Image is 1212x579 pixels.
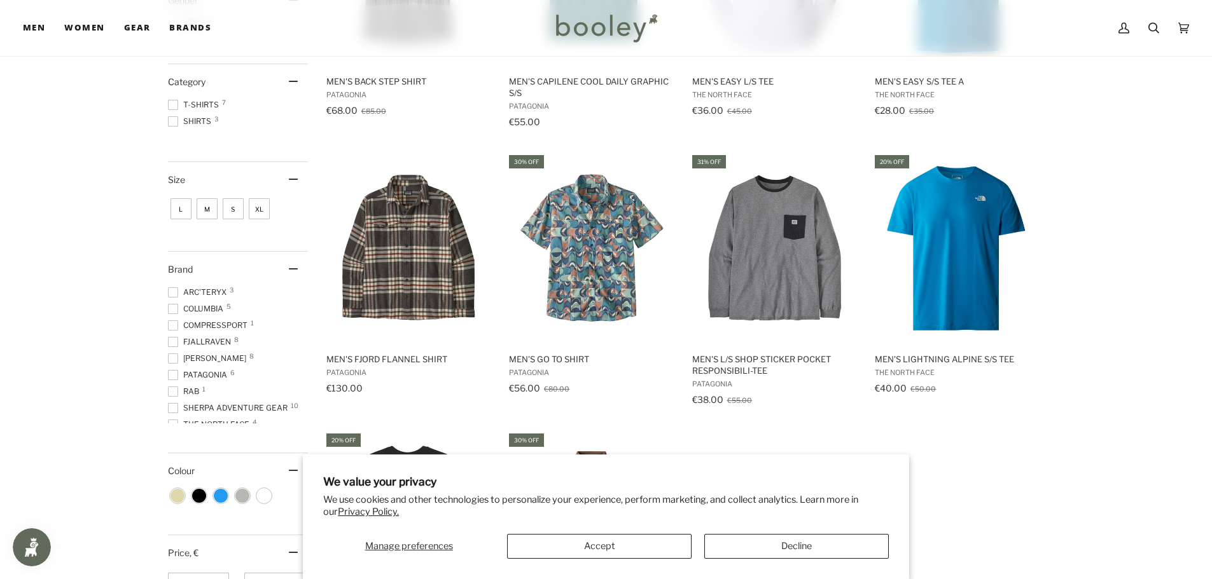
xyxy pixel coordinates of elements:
h2: We value your privacy [323,475,889,488]
img: Patagonia L/S Shop Sticker Pocket Responsibili-Tee Gravel Heather - Booley Galway [690,165,859,333]
span: 1 [251,320,254,326]
span: Men's Lightning Alpine S/S Tee [875,353,1040,365]
span: Men's Fjord Flannel Shirt [326,353,491,365]
p: We use cookies and other technologies to personalize your experience, perform marketing, and coll... [323,494,889,518]
span: 5 [226,303,231,310]
span: COMPRESSPORT [168,320,251,331]
img: Booley [550,10,662,46]
span: 7 [222,99,226,106]
div: 20% off [326,433,361,447]
span: [PERSON_NAME] [168,353,250,364]
span: Arc'teryx [168,287,230,298]
span: 3 [230,287,233,293]
span: Brand [168,264,193,275]
span: €68.00 [326,105,358,116]
span: The North Face [692,90,857,99]
span: Men [23,22,45,34]
span: 8 [234,336,239,343]
a: Men's Lightning Alpine S/S Tee [873,153,1041,409]
span: Size [168,174,185,185]
img: The North Face Men's Lightning Alpine S/S Tee Skyline Blue - Booley Galway [873,165,1041,333]
span: €55.00 [727,396,752,405]
span: €55.00 [509,116,540,127]
span: Patagonia [692,379,857,388]
span: €40.00 [875,383,907,393]
span: Men's Easy L/S Tee [692,76,857,87]
span: €50.00 [910,385,936,393]
span: Women [64,22,104,34]
span: €36.00 [692,105,723,116]
span: Patagonia [509,368,674,377]
span: €38.00 [692,394,723,405]
a: Men's L/S Shop Sticker Pocket Responsibili-Tee [690,153,859,409]
span: Men's L/S Shop Sticker Pocket Responsibili-Tee [692,353,857,376]
span: 4 [253,419,256,425]
span: Men's Back Step Shirt [326,76,491,87]
div: 31% off [692,155,726,168]
span: €80.00 [544,385,569,393]
span: The North Face [168,419,253,430]
button: Decline [704,534,889,559]
span: Patagonia [326,368,491,377]
span: 10 [291,402,298,409]
span: Size: S [223,198,244,219]
span: Patagonia [168,369,231,381]
span: €28.00 [875,105,905,116]
div: 20% off [875,155,909,168]
span: Men's Go To Shirt [509,353,674,365]
span: Brands [169,22,211,34]
span: Fjallraven [168,336,235,348]
span: Men's Capilene Cool Daily Graphic S/S [509,76,674,99]
span: Rab [168,386,203,397]
span: Patagonia [509,102,674,111]
span: €35.00 [909,107,934,116]
iframe: Button to open loyalty program pop-up [13,528,51,566]
span: 3 [214,116,218,122]
span: Colour: Beige [171,489,185,503]
span: €56.00 [509,383,540,393]
span: Size: L [171,198,192,219]
span: €85.00 [361,107,386,116]
span: €45.00 [727,107,752,116]
span: Men's Easy S/S Tee A [875,76,1040,87]
span: The North Face [875,368,1040,377]
span: €130.00 [326,383,363,393]
a: Men's Go To Shirt [507,153,676,409]
img: Patagonia Men's Go To Shirt Swallowtail Geo / Still Blue - Booley Galway [507,165,676,333]
span: Price [168,547,199,558]
button: Manage preferences [323,534,494,559]
span: Colour: Grey [235,489,249,503]
span: T-Shirts [168,99,223,111]
span: Manage preferences [365,540,453,552]
span: Category [168,76,205,87]
span: Colour [168,465,204,476]
span: Colour: Black [192,489,206,503]
span: 1 [202,386,205,392]
div: 30% off [509,155,544,168]
span: Colour: White [257,489,271,503]
span: Size: XL [249,198,270,219]
button: Accept [507,534,692,559]
span: Gear [124,22,151,34]
div: 30% off [509,433,544,447]
span: 6 [230,369,235,376]
span: Columbia [168,303,227,315]
a: Privacy Policy. [338,506,399,517]
span: The North Face [875,90,1040,99]
span: , € [190,547,199,558]
span: Colour: Blue [214,489,228,503]
span: Size: M [197,198,218,219]
a: Men's Fjord Flannel Shirt [324,153,493,409]
span: Sherpa Adventure Gear [168,402,291,414]
span: Shirts [168,116,215,127]
span: 8 [249,353,254,359]
img: Patagonia Men's Fjord Flannel Shirt Catch / Ink Black - Booley Galway [324,165,493,333]
span: Patagonia [326,90,491,99]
